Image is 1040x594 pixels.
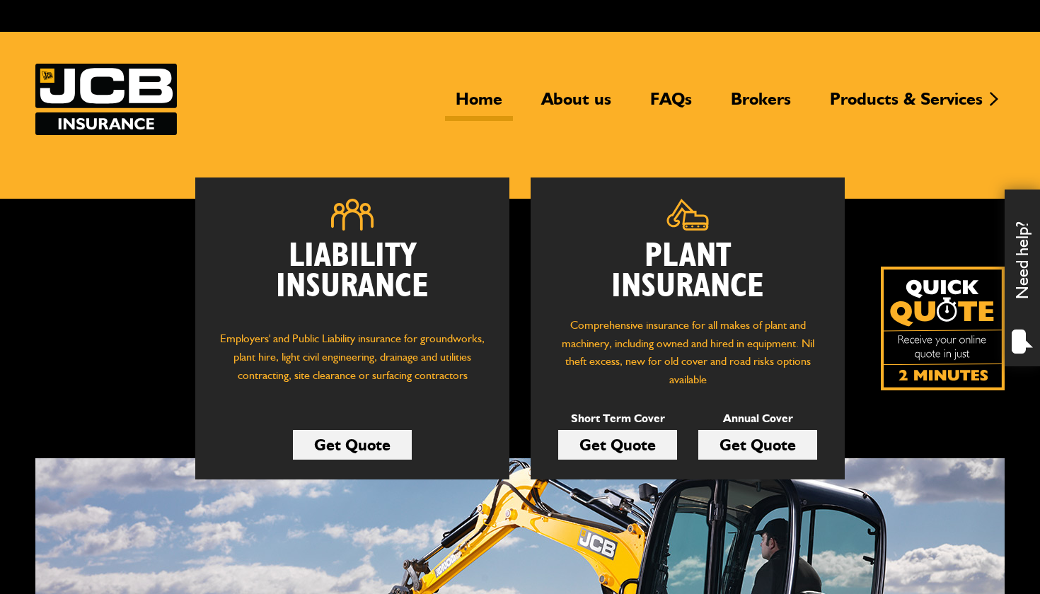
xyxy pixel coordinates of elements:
[216,330,488,397] p: Employers' and Public Liability insurance for groundworks, plant hire, light civil engineering, d...
[698,409,817,428] p: Annual Cover
[445,88,513,121] a: Home
[881,267,1005,390] a: Get your insurance quote isn just 2-minutes
[35,64,177,135] a: JCB Insurance Services
[640,88,703,121] a: FAQs
[293,430,412,460] a: Get Quote
[720,88,802,121] a: Brokers
[552,316,824,388] p: Comprehensive insurance for all makes of plant and machinery, including owned and hired in equipm...
[1005,190,1040,366] div: Need help?
[552,241,824,302] h2: Plant Insurance
[819,88,993,121] a: Products & Services
[531,88,622,121] a: About us
[216,241,488,316] h2: Liability Insurance
[698,430,817,460] a: Get Quote
[558,409,677,428] p: Short Term Cover
[558,430,677,460] a: Get Quote
[35,64,177,135] img: JCB Insurance Services logo
[881,267,1005,390] img: Quick Quote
